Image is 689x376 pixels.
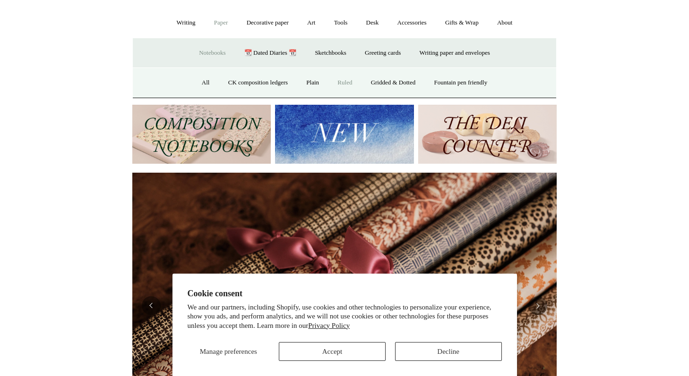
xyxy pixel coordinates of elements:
[279,342,386,361] button: Accept
[193,70,218,95] a: All
[190,41,234,66] a: Notebooks
[395,342,502,361] button: Decline
[200,348,257,355] span: Manage preferences
[418,105,557,164] img: The Deli Counter
[411,41,499,66] a: Writing paper and envelopes
[356,41,409,66] a: Greeting cards
[308,322,350,329] a: Privacy Policy
[426,70,496,95] a: Fountain pen friendly
[437,10,487,35] a: Gifts & Wrap
[238,10,297,35] a: Decorative paper
[188,303,502,331] p: We and our partners, including Shopify, use cookies and other technologies to personalize your ex...
[168,10,204,35] a: Writing
[489,10,521,35] a: About
[187,342,269,361] button: Manage preferences
[188,289,502,299] h2: Cookie consent
[132,105,271,164] img: 202302 Composition ledgers.jpg__PID:69722ee6-fa44-49dd-a067-31375e5d54ec
[362,70,424,95] a: Gridded & Dotted
[358,10,388,35] a: Desk
[329,70,361,95] a: Ruled
[275,105,413,164] img: New.jpg__PID:f73bdf93-380a-4a35-bcfe-7823039498e1
[206,10,237,35] a: Paper
[326,10,356,35] a: Tools
[306,41,354,66] a: Sketchbooks
[528,296,547,315] button: Next
[220,70,296,95] a: CK composition ledgers
[298,70,327,95] a: Plain
[299,10,324,35] a: Art
[389,10,435,35] a: Accessories
[142,296,161,315] button: Previous
[236,41,305,66] a: 📆 Dated Diaries 📆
